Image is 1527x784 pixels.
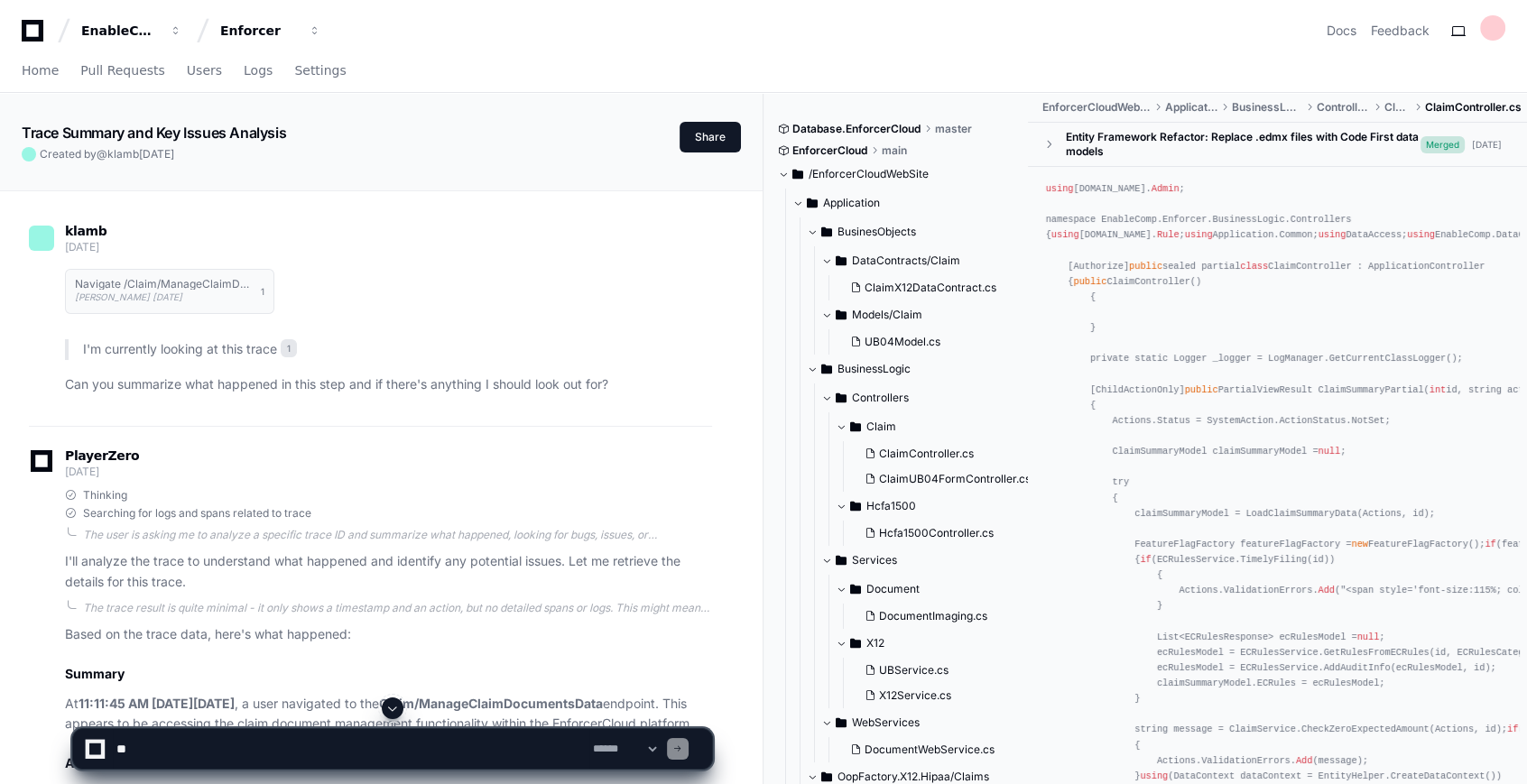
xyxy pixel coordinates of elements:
button: Hcfa1500Controller.cs [857,521,1032,546]
span: /EnforcerCloudWebSite [809,167,929,181]
a: Settings [294,51,346,92]
span: using [1185,229,1213,240]
span: [DATE] [139,147,174,161]
svg: Directory [850,632,861,654]
div: [DATE] [1472,138,1502,152]
p: I'm currently looking at this trace [83,339,712,360]
button: Share [680,122,741,152]
span: using [1046,183,1074,194]
span: Services [852,553,897,567]
span: ClaimController.cs [879,447,974,461]
svg: Directory [792,163,803,185]
span: DataContracts/Claim [852,254,960,268]
span: int [1430,384,1446,395]
h2: Summary [65,665,712,683]
button: Hcfa1500 [836,492,1043,521]
button: DataContracts/Claim [821,246,1043,275]
app-text-character-animate: Trace Summary and Key Issues Analysis [22,124,286,142]
button: Models/Claim [821,300,1043,329]
div: The trace result is quite minimal - it only shows a timestamp and an action, but no detailed span... [83,601,712,615]
svg: Directory [836,250,847,272]
span: Settings [294,65,346,76]
span: public [1129,261,1162,272]
button: X12Service.cs [857,683,1032,708]
button: Enforcer [213,14,329,47]
span: Hcfa1500Controller.cs [879,526,994,540]
span: Hcfa1500 [866,499,916,513]
span: Models/Claim [852,308,922,322]
span: BusinessLogic [838,362,911,376]
div: The user is asking me to analyze a specific trace ID and summarize what happened, looking for bug... [83,528,712,542]
span: UBService.cs [879,663,949,678]
span: klamb [65,224,106,238]
span: Rule [1157,229,1180,240]
span: Users [187,65,222,76]
span: ClaimX12DataContract.cs [865,281,996,295]
button: Controllers [821,383,1043,412]
span: Home [22,65,59,76]
svg: Directory [836,304,847,326]
span: Thinking [83,488,127,503]
span: [DATE] [65,240,98,254]
a: Logs [244,51,273,92]
span: if [1140,554,1151,565]
span: BusinessLogic [1232,100,1302,115]
span: [PERSON_NAME] [DATE] [75,291,182,302]
span: main [882,143,907,158]
span: Admin [1152,183,1180,194]
span: 1 [281,339,297,357]
span: null [1357,632,1380,642]
span: Merged [1421,136,1465,153]
span: Controllers [852,391,909,405]
svg: Directory [836,549,847,571]
button: BusinesObjects [807,217,1043,246]
svg: Directory [807,192,818,214]
span: 1 [261,284,264,299]
span: using [1051,229,1079,240]
span: PlayerZero [65,450,139,461]
span: @ [97,147,107,161]
div: Enforcer [220,22,298,40]
span: [DATE] [65,465,98,478]
p: At , a user navigated to the endpoint. This appears to be accessing the claim document management... [65,694,712,735]
svg: Directory [821,221,832,243]
button: UB04Model.cs [843,329,1032,355]
span: Pull Requests [80,65,164,76]
p: I'll analyze the trace to understand what happened and identify any potential issues. Let me retr... [65,551,712,593]
span: Add [1319,585,1335,595]
span: public [1073,276,1106,287]
button: EnableComp [74,14,190,47]
svg: Directory [850,495,861,517]
button: DocumentImaging.cs [857,604,1032,629]
button: ClaimUB04FormController.cs [857,466,1032,492]
span: using [1319,229,1347,240]
button: Feedback [1371,22,1430,40]
span: using [1407,229,1435,240]
span: new [1351,539,1367,549]
span: DocumentImaging.cs [879,609,987,623]
p: Can you summarize what happened in this step and if there's anything I should look out for? [65,374,712,395]
span: klamb [107,147,139,161]
button: X12 [836,629,1043,658]
button: ClaimX12DataContract.cs [843,275,1032,300]
span: if [1485,539,1495,549]
button: BusinessLogic [807,355,1043,383]
button: Claim [836,412,1043,441]
span: Document [866,582,920,596]
span: master [935,122,972,136]
span: EnforcerCloud [792,143,867,158]
button: Document [836,575,1043,604]
span: null [1319,446,1341,457]
span: ClaimUB04FormController.cs [879,472,1031,486]
span: X12 [866,636,884,650]
a: Pull Requests [80,51,164,92]
a: Users [187,51,222,92]
button: UBService.cs [857,658,1032,683]
span: UB04Model.cs [865,335,940,349]
span: BusinesObjects [838,225,916,239]
span: Controllers [1317,100,1369,115]
a: Home [22,51,59,92]
svg: Directory [850,578,861,600]
button: Services [821,546,1043,575]
button: /EnforcerCloudWebSite [778,160,1014,189]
